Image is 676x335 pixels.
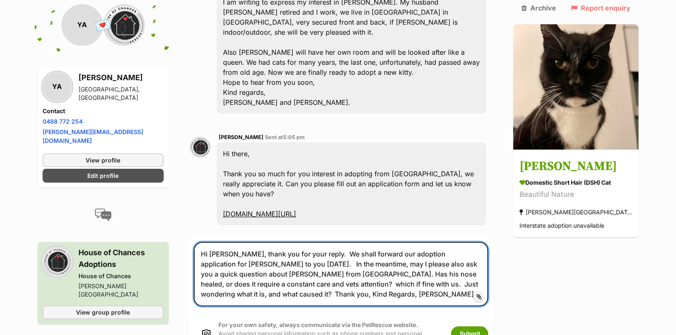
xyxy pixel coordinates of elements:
span: View group profile [76,308,130,317]
h3: [PERSON_NAME] [519,157,632,176]
span: Sent at [265,134,305,140]
span: Interstate adoption unavailable [519,222,604,229]
h4: Contact [43,107,164,115]
a: Report enquiry [571,4,630,12]
a: Edit profile [43,169,164,183]
span: View profile [86,156,120,165]
img: House of Chances profile pic [43,247,72,276]
div: Hi there, Thank you so much for you interest in adopting from [GEOGRAPHIC_DATA], we really apprec... [217,142,486,225]
a: [DOMAIN_NAME][URL] [223,210,296,218]
a: View profile [43,153,164,167]
a: [PERSON_NAME][EMAIL_ADDRESS][DOMAIN_NAME] [43,128,143,144]
h3: House of Chances Adoptions [78,247,164,270]
a: 0488 772 254 [43,118,83,125]
div: YA [43,72,72,102]
span: Edit profile [87,171,119,180]
div: [PERSON_NAME][GEOGRAPHIC_DATA] [519,207,632,218]
span: 💌 [94,16,112,34]
div: Beautiful Nature [519,189,632,200]
img: conversation-icon-4a6f8262b818ee0b60e3300018af0b2d0b884aa5de6e9bcb8d3d4eeb1a70a7c4.svg [95,208,111,221]
div: House of Chances [78,272,164,280]
span: 5:05 pm [283,134,305,140]
span: [PERSON_NAME] [219,134,263,140]
a: [PERSON_NAME] Domestic Short Hair (DSH) Cat Beautiful Nature [PERSON_NAME][GEOGRAPHIC_DATA] Inter... [513,151,638,238]
img: Lauren O'Grady profile pic [190,137,210,157]
div: Domestic Short Hair (DSH) Cat [519,178,632,187]
h3: [PERSON_NAME] [78,72,164,84]
a: Archive [522,4,556,12]
a: View group profile [43,305,164,319]
div: [GEOGRAPHIC_DATA], [GEOGRAPHIC_DATA] [78,85,164,102]
img: Shelly [513,24,638,150]
img: House of Chances profile pic [103,4,145,46]
strong: For your own safety, always communicate via the PetRescue website. [218,321,418,328]
div: [PERSON_NAME][GEOGRAPHIC_DATA] [78,282,164,299]
div: YA [61,4,103,46]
